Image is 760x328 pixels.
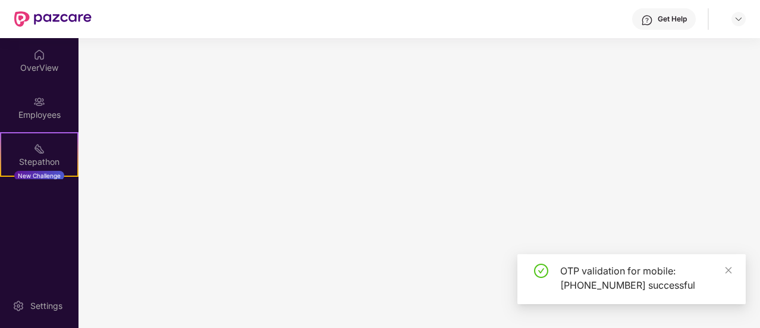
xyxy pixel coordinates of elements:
[33,49,45,61] img: svg+xml;base64,PHN2ZyBpZD0iSG9tZSIgeG1sbnM9Imh0dHA6Ly93d3cudzMub3JnLzIwMDAvc3ZnIiB3aWR0aD0iMjAiIG...
[12,300,24,312] img: svg+xml;base64,PHN2ZyBpZD0iU2V0dGluZy0yMHgyMCIgeG1sbnM9Imh0dHA6Ly93d3cudzMub3JnLzIwMDAvc3ZnIiB3aW...
[658,14,687,24] div: Get Help
[1,156,77,168] div: Stepathon
[14,171,64,180] div: New Challenge
[14,11,92,27] img: New Pazcare Logo
[724,266,733,274] span: close
[33,96,45,108] img: svg+xml;base64,PHN2ZyBpZD0iRW1wbG95ZWVzIiB4bWxucz0iaHR0cDovL3d3dy53My5vcmcvMjAwMC9zdmciIHdpZHRoPS...
[560,264,731,292] div: OTP validation for mobile: [PHONE_NUMBER] successful
[534,264,548,278] span: check-circle
[27,300,66,312] div: Settings
[33,143,45,155] img: svg+xml;base64,PHN2ZyB4bWxucz0iaHR0cDovL3d3dy53My5vcmcvMjAwMC9zdmciIHdpZHRoPSIyMSIgaGVpZ2h0PSIyMC...
[734,14,743,24] img: svg+xml;base64,PHN2ZyBpZD0iRHJvcGRvd24tMzJ4MzIiIHhtbG5zPSJodHRwOi8vd3d3LnczLm9yZy8yMDAwL3N2ZyIgd2...
[641,14,653,26] img: svg+xml;base64,PHN2ZyBpZD0iSGVscC0zMngzMiIgeG1sbnM9Imh0dHA6Ly93d3cudzMub3JnLzIwMDAvc3ZnIiB3aWR0aD...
